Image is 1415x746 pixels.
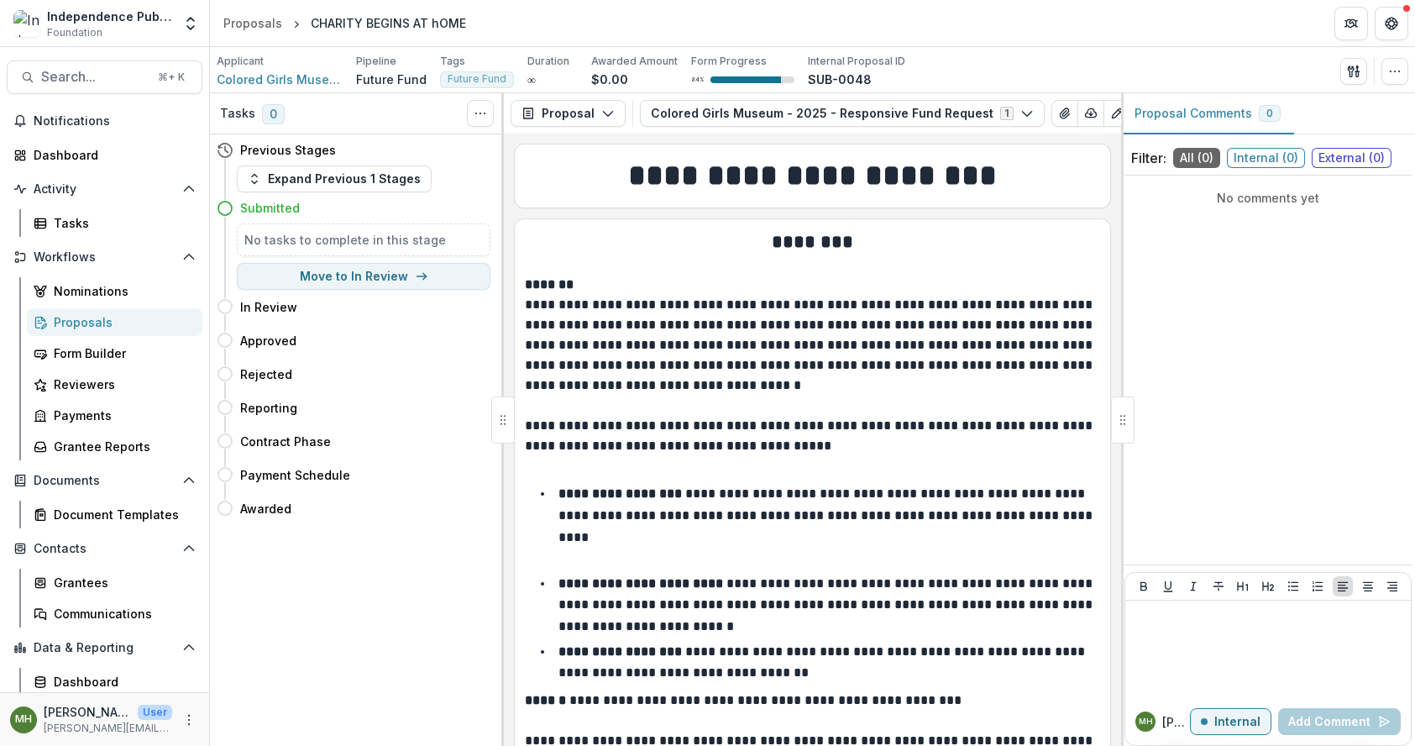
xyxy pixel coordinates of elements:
[7,60,202,94] button: Search...
[27,569,202,596] a: Grantees
[27,209,202,237] a: Tasks
[640,100,1045,127] button: Colored Girls Museum - 2025 - Responsive Fund Request1
[54,673,189,691] div: Dashboard
[54,214,189,232] div: Tasks
[220,107,255,121] h3: Tasks
[591,54,678,69] p: Awarded Amount
[54,506,189,523] div: Document Templates
[1334,7,1368,40] button: Partners
[240,466,350,484] h4: Payment Schedule
[179,7,202,40] button: Open entity switcher
[1190,708,1271,735] button: Internal
[240,399,297,417] h4: Reporting
[356,54,396,69] p: Pipeline
[44,721,172,736] p: [PERSON_NAME][EMAIL_ADDRESS][DOMAIN_NAME]
[34,641,176,655] span: Data & Reporting
[1233,576,1253,596] button: Heading 1
[27,501,202,528] a: Document Templates
[467,100,494,127] button: Toggle View Cancelled Tasks
[7,141,202,169] a: Dashboard
[27,668,202,696] a: Dashboard
[511,100,626,127] button: Proposal
[217,11,473,35] nav: breadcrumb
[217,54,264,69] p: Applicant
[244,231,483,249] h5: No tasks to complete in this stage
[1258,576,1278,596] button: Heading 2
[240,332,296,349] h4: Approved
[691,54,767,69] p: Form Progress
[34,542,176,556] span: Contacts
[54,438,189,455] div: Grantee Reports
[54,313,189,331] div: Proposals
[27,402,202,429] a: Payments
[47,8,172,25] div: Independence Public Media Foundation
[527,54,569,69] p: Duration
[7,634,202,661] button: Open Data & Reporting
[1134,576,1154,596] button: Bold
[240,199,300,217] h4: Submitted
[1051,100,1078,127] button: View Attached Files
[240,433,331,450] h4: Contract Phase
[15,714,32,725] div: Melissa Hamilton
[27,370,202,398] a: Reviewers
[54,605,189,623] div: Communications
[448,73,506,85] span: Future Fund
[1312,148,1391,168] span: External ( 0 )
[217,11,289,35] a: Proposals
[591,71,628,88] p: $0.00
[240,500,291,517] h4: Awarded
[54,344,189,362] div: Form Builder
[1382,576,1402,596] button: Align Right
[237,165,432,192] button: Expand Previous 1 Stages
[27,339,202,367] a: Form Builder
[27,433,202,460] a: Grantee Reports
[240,298,297,316] h4: In Review
[262,104,285,124] span: 0
[1103,100,1130,127] button: Edit as form
[1266,108,1273,119] span: 0
[1121,93,1294,134] button: Proposal Comments
[311,14,466,32] div: CHARITY BEGINS AT hOME
[7,244,202,271] button: Open Workflows
[27,308,202,336] a: Proposals
[1358,576,1378,596] button: Align Center
[54,376,189,393] div: Reviewers
[1131,148,1166,168] p: Filter:
[34,474,176,488] span: Documents
[13,10,40,37] img: Independence Public Media Foundation
[1214,715,1260,729] p: Internal
[138,705,172,720] p: User
[47,25,102,40] span: Foundation
[34,146,189,164] div: Dashboard
[7,108,202,134] button: Notifications
[1227,148,1305,168] span: Internal ( 0 )
[7,176,202,202] button: Open Activity
[240,365,292,383] h4: Rejected
[356,71,427,88] p: Future Fund
[54,407,189,424] div: Payments
[1162,713,1190,731] p: [PERSON_NAME]
[179,710,199,730] button: More
[1283,576,1303,596] button: Bullet List
[44,703,131,721] p: [PERSON_NAME]
[34,250,176,265] span: Workflows
[527,71,536,88] p: ∞
[7,535,202,562] button: Open Contacts
[1139,717,1153,726] div: Melissa Hamilton
[1158,576,1178,596] button: Underline
[1131,189,1405,207] p: No comments yet
[1278,708,1401,735] button: Add Comment
[1308,576,1328,596] button: Ordered List
[54,574,189,591] div: Grantees
[27,277,202,305] a: Nominations
[1173,148,1220,168] span: All ( 0 )
[1333,576,1353,596] button: Align Left
[1208,576,1229,596] button: Strike
[691,74,704,86] p: 84 %
[240,141,336,159] h4: Previous Stages
[1375,7,1408,40] button: Get Help
[155,68,188,87] div: ⌘ + K
[217,71,343,88] span: Colored Girls Museum
[808,71,872,88] p: SUB-0048
[237,263,490,290] button: Move to In Review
